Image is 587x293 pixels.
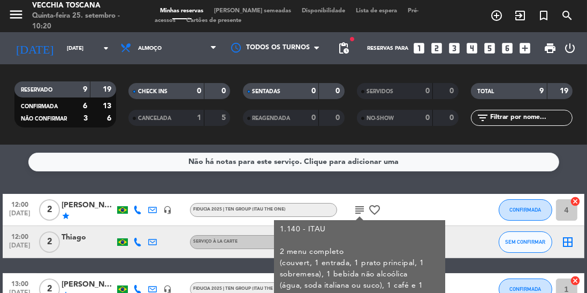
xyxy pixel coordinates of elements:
span: 2 [39,231,60,253]
strong: 6 [107,115,113,122]
span: Lista de espera [350,8,402,14]
span: Fiducia 2025 | TEN GROUP (ITAU THE ONE) [193,207,286,212]
i: power_settings_new [563,42,576,55]
button: menu [8,6,24,26]
span: Disponibilidade [296,8,350,14]
i: looks_5 [483,41,497,55]
i: favorite_border [368,204,381,216]
strong: 3 [83,115,88,122]
strong: 19 [560,87,570,95]
i: looks_6 [500,41,514,55]
span: fiber_manual_record [349,36,355,42]
span: SEM CONFIRMAR [505,239,545,245]
strong: 9 [540,87,544,95]
i: cancel [570,275,581,286]
span: 2 [39,199,60,221]
span: Fiducia 2025 | TEN GROUP (ITAU THE ONE) [193,287,286,291]
input: Filtrar por nome... [489,112,572,124]
i: exit_to_app [514,9,527,22]
strong: 0 [449,87,456,95]
span: 13:00 [6,277,33,289]
strong: 9 [83,86,87,93]
div: Vecchia Toscana [32,1,139,11]
strong: 5 [222,114,228,122]
strong: 0 [449,114,456,122]
strong: 0 [222,87,228,95]
strong: 19 [103,86,113,93]
span: [PERSON_NAME] semeadas [209,8,296,14]
strong: 6 [83,102,87,110]
button: CONFIRMADA [499,199,552,221]
span: SERVIDOS [367,89,393,94]
strong: 0 [425,114,430,122]
span: pending_actions [337,42,350,55]
i: cancel [570,196,581,207]
i: turned_in_not [537,9,550,22]
span: 12:00 [6,230,33,242]
i: looks_two [430,41,444,55]
span: RESERVADO [21,87,52,93]
div: Thiago [62,231,115,244]
span: REAGENDADA [253,116,291,121]
span: Reservas para [367,46,408,51]
strong: 0 [425,87,430,95]
span: CONFIRMADA [509,286,541,292]
span: Serviço à la carte [193,239,238,244]
span: CONFIRMADA [21,104,58,109]
i: arrow_drop_down [100,42,112,55]
i: border_all [562,236,575,249]
i: looks_4 [465,41,479,55]
span: Minhas reservas [155,8,209,14]
i: add_box [518,41,532,55]
i: [DATE] [8,37,62,59]
span: CONFIRMADA [509,207,541,213]
span: Almoço [138,46,162,51]
span: CANCELADA [138,116,171,121]
button: SEM CONFIRMAR [499,231,552,253]
strong: 0 [336,114,342,122]
span: NÃO CONFIRMAR [21,116,67,122]
i: looks_3 [447,41,461,55]
i: looks_one [412,41,426,55]
span: [DATE] [6,210,33,222]
i: menu [8,6,24,22]
span: [DATE] [6,242,33,254]
span: TOTAL [477,89,494,94]
span: 12:00 [6,198,33,210]
strong: 13 [103,102,113,110]
div: [PERSON_NAME] [62,279,115,291]
strong: 0 [197,87,201,95]
i: star [62,212,70,220]
div: Não há notas para este serviço. Clique para adicionar uma [188,156,399,168]
i: headset_mic [163,206,172,214]
strong: 0 [311,87,316,95]
div: Quinta-feira 25. setembro - 10:20 [32,11,139,32]
i: add_circle_outline [490,9,503,22]
i: subject [353,204,366,216]
span: Cartões de presente [181,18,247,24]
span: SENTADAS [253,89,281,94]
div: LOG OUT [561,32,579,64]
strong: 1 [197,114,201,122]
span: print [544,42,556,55]
span: NO-SHOW [367,116,394,121]
i: search [561,9,574,22]
span: CHECK INS [138,89,167,94]
i: filter_list [476,111,489,124]
div: [PERSON_NAME] [62,199,115,212]
strong: 0 [311,114,316,122]
strong: 0 [336,87,342,95]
